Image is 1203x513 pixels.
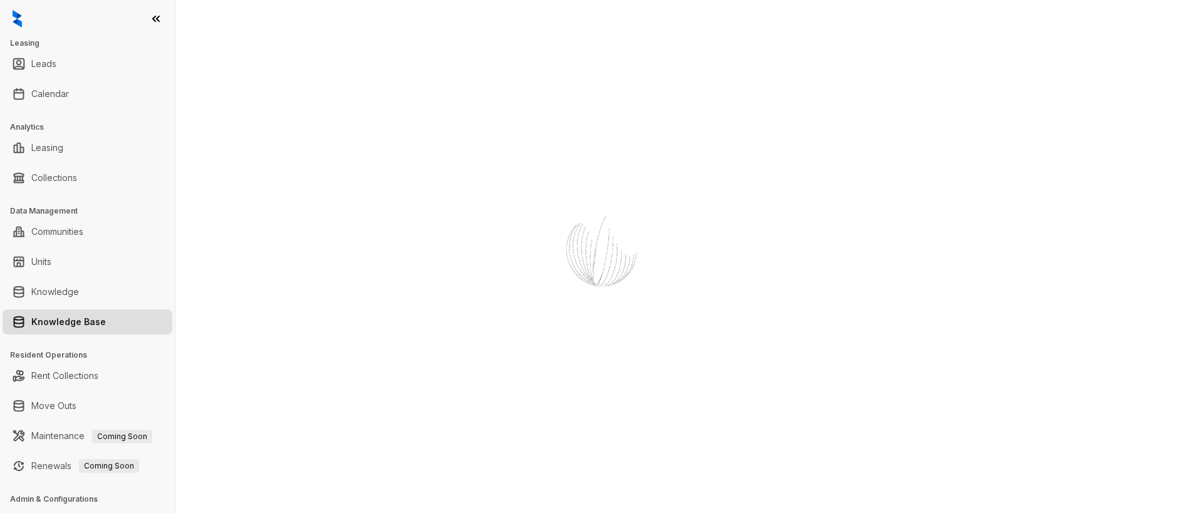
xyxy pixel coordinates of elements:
a: Knowledge Base [31,309,106,334]
li: Maintenance [3,423,172,448]
li: Calendar [3,81,172,106]
a: Communities [31,219,83,244]
div: Loading... [580,313,624,326]
span: Coming Soon [79,459,139,473]
h3: Admin & Configurations [10,494,175,505]
a: Collections [31,165,77,190]
li: Leasing [3,135,172,160]
a: RenewalsComing Soon [31,453,139,479]
li: Move Outs [3,393,172,418]
h3: Resident Operations [10,350,175,361]
img: Loader [539,188,664,313]
a: Knowledge [31,279,79,304]
h3: Analytics [10,122,175,133]
li: Renewals [3,453,172,479]
h3: Data Management [10,205,175,217]
li: Knowledge [3,279,172,304]
a: Leasing [31,135,63,160]
a: Leads [31,51,56,76]
li: Rent Collections [3,363,172,388]
li: Knowledge Base [3,309,172,334]
li: Leads [3,51,172,76]
h3: Leasing [10,38,175,49]
a: Rent Collections [31,363,98,388]
a: Units [31,249,51,274]
li: Units [3,249,172,274]
img: logo [13,10,22,28]
li: Communities [3,219,172,244]
li: Collections [3,165,172,190]
a: Move Outs [31,393,76,418]
a: Calendar [31,81,69,106]
span: Coming Soon [92,430,152,443]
